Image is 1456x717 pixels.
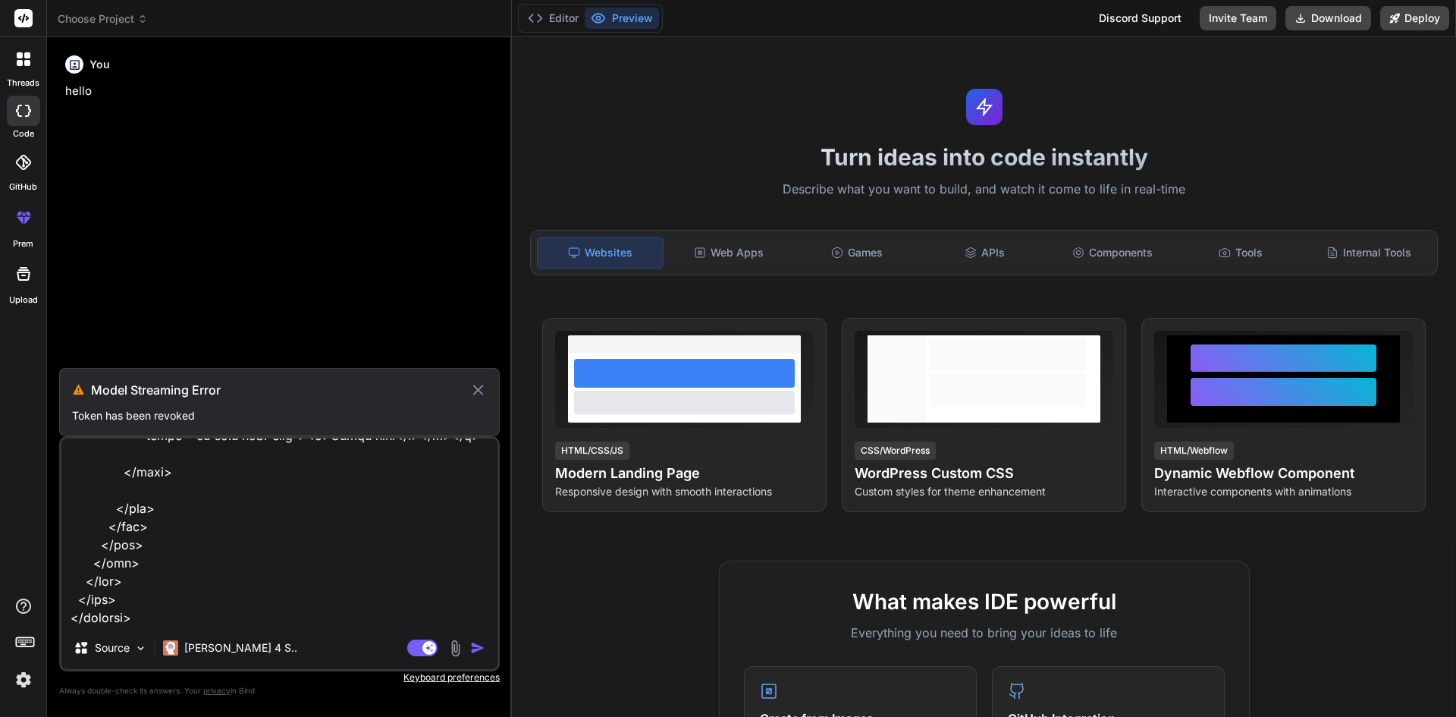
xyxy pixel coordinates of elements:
[13,237,33,250] label: prem
[1154,484,1413,499] p: Interactive components with animations
[9,181,37,193] label: GitHub
[922,237,1047,269] div: APIs
[521,143,1447,171] h1: Turn ideas into code instantly
[585,8,659,29] button: Preview
[7,77,39,90] label: threads
[91,381,469,399] h3: Model Streaming Error
[95,640,130,656] p: Source
[65,83,497,100] p: hello
[522,8,585,29] button: Editor
[61,439,497,627] textarea: <loremip dolor="si-528 am-conse" adipi="elitseddoe-tempo: inc('utlab://etdolo.m-ali.eni/adm/Venia...
[59,684,500,698] p: Always double-check its answers. Your in Bind
[72,408,487,423] p: Token has been revoked
[555,463,814,484] h4: Modern Landing Page
[855,484,1113,499] p: Custom styles for theme enhancement
[1090,6,1191,30] div: Discord Support
[58,11,148,27] span: Choose Project
[855,442,936,460] div: CSS/WordPress
[89,57,110,72] h6: You
[1178,237,1304,269] div: Tools
[1154,442,1234,460] div: HTML/Webflow
[521,180,1447,200] p: Describe what you want to build, and watch it come to life in real-time
[134,642,147,655] img: Pick Models
[1154,463,1413,484] h4: Dynamic Webflow Component
[1285,6,1371,30] button: Download
[1380,6,1449,30] button: Deploy
[555,484,814,499] p: Responsive design with smooth interactions
[184,640,297,656] p: [PERSON_NAME] 4 S..
[667,237,792,269] div: Web Apps
[203,686,231,695] span: privacy
[9,294,38,307] label: Upload
[163,640,178,656] img: Claude 4 Sonnet
[1306,237,1431,269] div: Internal Tools
[447,640,464,657] img: attachment
[1050,237,1175,269] div: Components
[11,667,36,693] img: settings
[795,237,920,269] div: Games
[1200,6,1276,30] button: Invite Team
[59,671,500,684] p: Keyboard preferences
[744,586,1225,618] h2: What makes IDE powerful
[13,127,34,140] label: code
[470,640,485,656] img: icon
[555,442,629,460] div: HTML/CSS/JS
[744,624,1225,642] p: Everything you need to bring your ideas to life
[855,463,1113,484] h4: WordPress Custom CSS
[537,237,664,269] div: Websites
